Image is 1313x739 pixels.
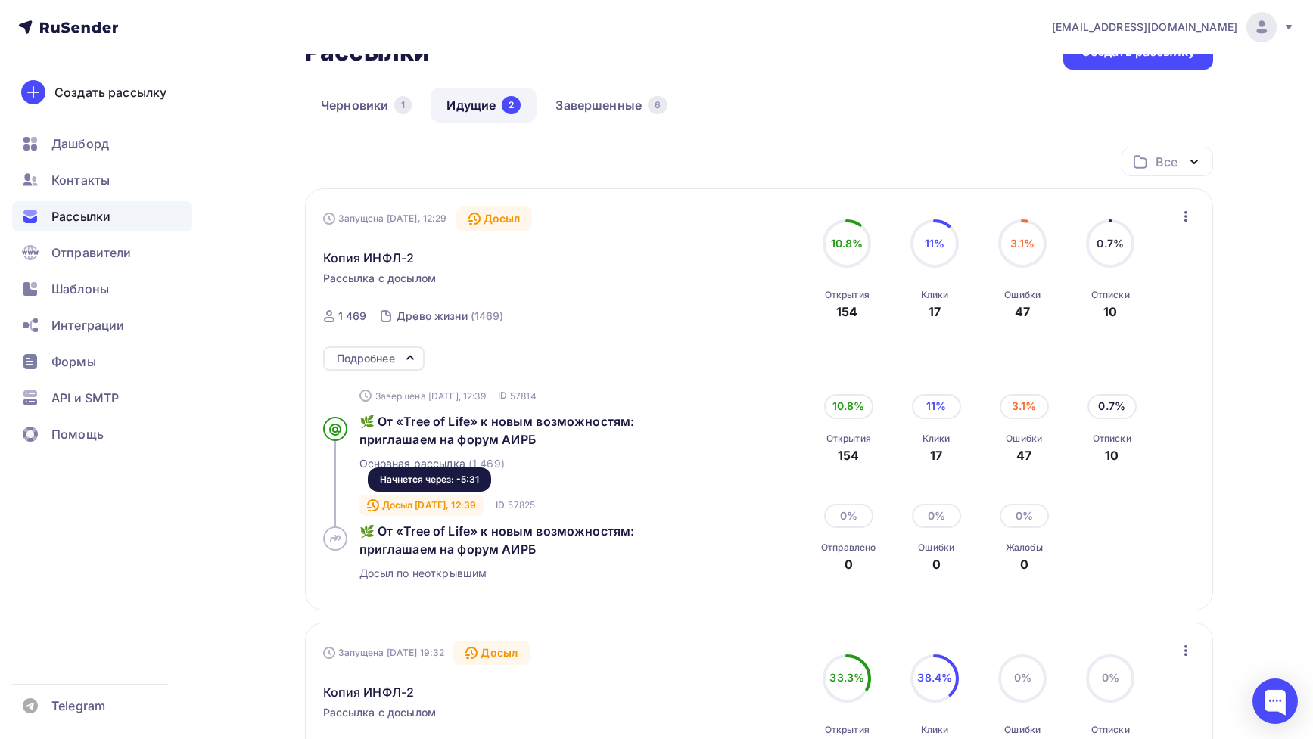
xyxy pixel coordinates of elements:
div: Открытия [825,724,870,736]
span: Формы [51,352,96,371]
div: 0 [1006,555,1043,573]
span: 10.8% [831,237,863,250]
a: Завершенные6 [540,88,683,123]
span: 3.1% [1010,237,1035,250]
div: 0% [824,504,873,528]
div: 17 [923,446,951,464]
a: 🌿 От «Tree of Life» к новым возможностям: приглашаем на форум АИРБ [359,412,705,449]
a: Отправители [12,238,192,268]
div: 47 [1006,446,1042,464]
div: Отписки [1091,724,1130,736]
div: Создать рассылку [54,83,166,101]
span: Интеграции [51,316,124,334]
div: 10 [1103,303,1117,321]
div: Досыл [453,641,530,665]
div: Клики [923,433,951,445]
div: 0 [918,555,954,573]
span: Отправители [51,244,132,262]
div: Досыл [DATE], 12:39 [359,495,484,516]
div: 6 [648,96,667,114]
span: API и SMTP [51,389,119,407]
a: 🌿 От «Tree of Life» к новым возможностям: приглашаем на форум АИРБ [359,522,705,558]
div: 154 [836,303,857,321]
div: Древо жизни [397,309,468,324]
div: Ошибки [1004,724,1041,736]
div: Открытия [825,289,870,301]
span: ID [496,498,505,513]
span: 🌿 От «Tree of Life» к новым возможностям: приглашаем на форум АИРБ [359,414,635,447]
div: Начнется через: -5:31 [368,467,491,492]
span: 38.4% [917,671,952,684]
a: Черновики1 [305,88,428,123]
div: Отписки [1093,433,1131,445]
div: 47 [1015,303,1030,321]
div: Жалобы [1006,542,1043,554]
span: 🌿 От «Tree of Life» к новым возможностям: приглашаем на форум АИРБ [359,523,635,557]
div: Ошибки [918,542,954,554]
div: 17 [929,303,941,321]
div: Отписки [1091,289,1130,301]
span: 33.3% [829,671,864,684]
div: 10.8% [824,394,873,418]
a: Шаблоны [12,274,192,304]
div: 1 [394,96,412,114]
div: Ошибки [1006,433,1042,445]
div: Запущена [DATE], 12:29 [323,213,447,225]
span: Помощь [51,425,104,443]
span: Рассылка с досылом [323,271,437,286]
a: Дашборд [12,129,192,159]
div: 1 469 [338,309,367,324]
span: 0% [1102,671,1119,684]
span: Завершена [DATE], 12:39 [375,390,486,402]
span: Дашборд [51,135,109,153]
span: (1 469) [468,456,505,471]
span: 0.7% [1097,237,1124,250]
span: [EMAIL_ADDRESS][DOMAIN_NAME] [1052,20,1237,35]
span: Копия ИНФЛ-2 [323,249,415,267]
div: 0% [912,504,961,528]
div: 0 [821,555,876,573]
div: Клики [921,289,949,301]
div: 154 [826,446,871,464]
div: Все [1156,153,1177,171]
div: Ошибки [1004,289,1041,301]
div: Открытия [826,433,871,445]
a: Идущие2 [431,88,537,123]
span: 0% [1014,671,1031,684]
div: 2 [502,96,521,114]
span: Основная рассылка [359,456,465,471]
div: 3.1% [1000,394,1049,418]
span: Telegram [51,697,105,715]
button: Все [1122,147,1213,176]
span: Рассылка с досылом [323,705,437,720]
span: Досыл по неоткрывшим [359,566,487,581]
span: Копия ИНФЛ-2 [323,683,415,701]
a: Рассылки [12,201,192,231]
a: Древо жизни (1469) [395,304,505,328]
span: Шаблоны [51,280,109,298]
div: 0% [1000,504,1049,528]
a: Формы [12,346,192,377]
a: [EMAIL_ADDRESS][DOMAIN_NAME] [1052,12,1295,42]
div: (1469) [471,309,504,324]
div: Отправлено [821,542,876,554]
div: 10 [1093,446,1131,464]
span: 11% [925,237,944,250]
div: Клики [921,724,949,736]
span: 57825 [508,498,535,511]
div: 0.7% [1087,394,1137,418]
span: 57814 [510,390,537,402]
div: Досыл [456,206,533,231]
span: ID [498,388,507,403]
div: Подробнее [337,349,395,368]
div: Запущена [DATE] 19:32 [323,647,445,659]
a: Контакты [12,165,192,195]
span: Контакты [51,171,110,189]
span: Рассылки [51,207,110,225]
div: 11% [912,394,961,418]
